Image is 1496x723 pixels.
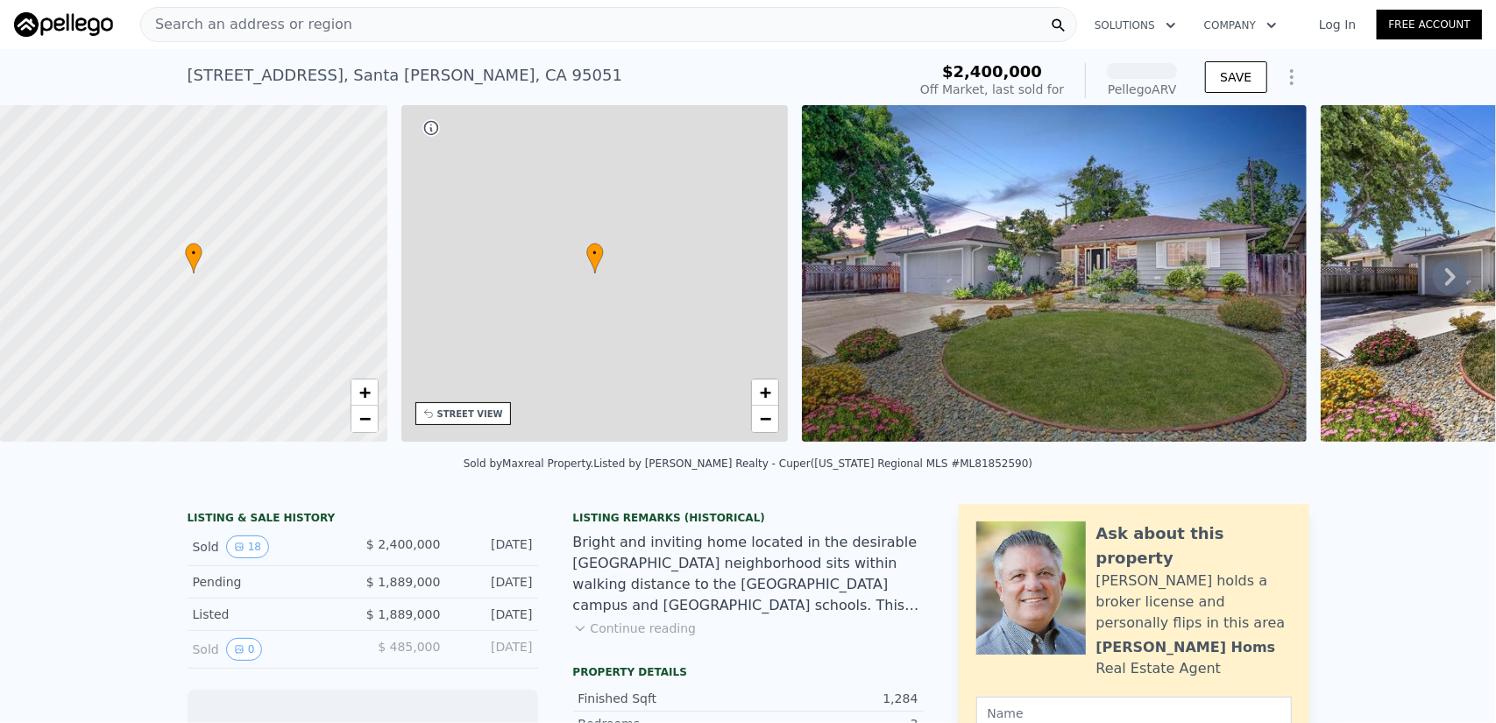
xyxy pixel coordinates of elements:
div: Ask about this property [1096,521,1292,571]
button: Continue reading [573,620,697,637]
div: [DATE] [455,573,533,591]
button: View historical data [226,535,269,558]
button: View historical data [226,638,263,661]
div: [DATE] [455,638,533,661]
div: Sold by Maxreal Property . [464,457,594,470]
div: [DATE] [455,535,533,558]
div: STREET VIEW [437,408,503,421]
a: Zoom out [752,406,778,432]
span: − [760,408,771,429]
span: $ 1,889,000 [366,575,441,589]
span: $2,400,000 [942,62,1042,81]
span: • [586,245,604,261]
button: Show Options [1274,60,1309,95]
div: Pellego ARV [1107,81,1177,98]
span: Search an address or region [141,14,352,35]
a: Log In [1298,16,1377,33]
div: Listed by [PERSON_NAME] Realty - Cuper ([US_STATE] Regional MLS #ML81852590) [593,457,1032,470]
span: • [185,245,202,261]
a: Zoom in [752,379,778,406]
div: Listing Remarks (Historical) [573,511,924,525]
div: Off Market, last sold for [920,81,1064,98]
button: Company [1190,10,1291,41]
div: Real Estate Agent [1096,658,1222,679]
div: Pending [193,573,349,591]
img: Pellego [14,12,113,37]
span: − [358,408,370,429]
button: SAVE [1205,61,1266,93]
div: LISTING & SALE HISTORY [188,511,538,528]
a: Zoom out [351,406,378,432]
a: Zoom in [351,379,378,406]
div: [DATE] [455,606,533,623]
button: Solutions [1081,10,1190,41]
span: $ 485,000 [378,640,440,654]
span: + [358,381,370,403]
div: Sold [193,638,349,661]
div: Listed [193,606,349,623]
div: Property details [573,665,924,679]
div: [STREET_ADDRESS] , Santa [PERSON_NAME] , CA 95051 [188,63,623,88]
div: Bright and inviting home located in the desirable [GEOGRAPHIC_DATA] neighborhood sits within walk... [573,532,924,616]
div: [PERSON_NAME] holds a broker license and personally flips in this area [1096,571,1292,634]
span: $ 2,400,000 [366,537,441,551]
span: + [760,381,771,403]
span: $ 1,889,000 [366,607,441,621]
div: [PERSON_NAME] Homs [1096,637,1276,658]
img: Sale: 69252717 Parcel: 29994046 [802,105,1307,442]
div: Sold [193,535,349,558]
div: • [185,243,202,273]
div: • [586,243,604,273]
div: Finished Sqft [578,690,748,707]
a: Free Account [1377,10,1482,39]
div: 1,284 [748,690,918,707]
